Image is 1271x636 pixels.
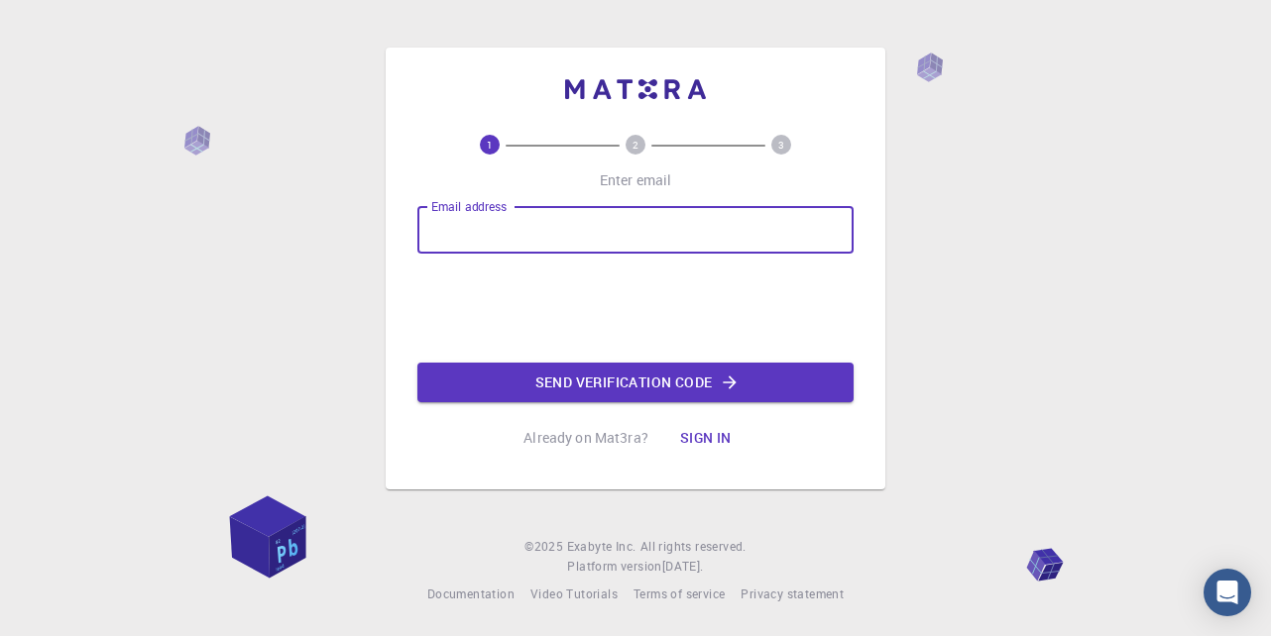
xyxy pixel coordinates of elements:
[487,138,493,152] text: 1
[640,537,747,557] span: All rights reserved.
[567,557,661,577] span: Platform version
[633,138,638,152] text: 2
[524,537,566,557] span: © 2025
[1204,569,1251,616] div: Open Intercom Messenger
[778,138,784,152] text: 3
[600,170,672,190] p: Enter email
[523,428,648,448] p: Already on Mat3ra?
[662,558,704,574] span: [DATE] .
[741,584,844,604] a: Privacy statement
[634,585,725,601] span: Terms of service
[530,585,618,601] span: Video Tutorials
[567,538,636,554] span: Exabyte Inc.
[567,537,636,557] a: Exabyte Inc.
[485,269,786,347] iframe: reCAPTCHA
[662,557,704,577] a: [DATE].
[634,584,725,604] a: Terms of service
[417,363,854,402] button: Send verification code
[427,585,515,601] span: Documentation
[664,418,748,458] button: Sign in
[431,198,507,215] label: Email address
[427,584,515,604] a: Documentation
[741,585,844,601] span: Privacy statement
[530,584,618,604] a: Video Tutorials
